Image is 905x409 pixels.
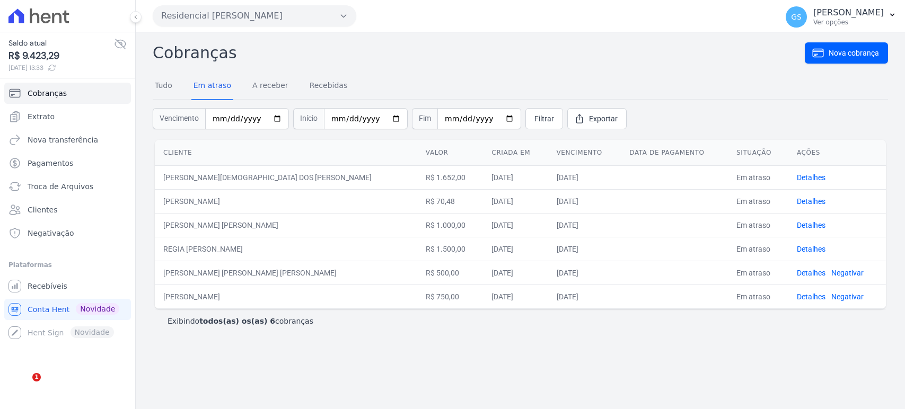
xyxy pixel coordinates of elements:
[534,113,554,124] span: Filtrar
[4,153,131,174] a: Pagamentos
[483,237,548,261] td: [DATE]
[28,88,67,99] span: Cobranças
[28,281,67,291] span: Recebíveis
[525,108,563,129] a: Filtrar
[548,189,621,213] td: [DATE]
[28,181,93,192] span: Troca de Arquivos
[417,189,484,213] td: R$ 70,48
[797,173,825,182] a: Detalhes
[417,261,484,284] td: R$ 500,00
[4,106,131,127] a: Extrato
[483,140,548,166] th: Criada em
[4,223,131,244] a: Negativação
[293,108,324,129] span: Início
[155,237,417,261] td: REGIA [PERSON_NAME]
[483,189,548,213] td: [DATE]
[417,284,484,308] td: R$ 750,00
[155,213,417,237] td: [PERSON_NAME] [PERSON_NAME]
[728,189,788,213] td: Em atraso
[8,83,127,343] nav: Sidebar
[155,165,417,189] td: [PERSON_NAME][DEMOGRAPHIC_DATA] DOS [PERSON_NAME]
[813,18,884,26] p: Ver opções
[548,140,621,166] th: Vencimento
[483,284,548,308] td: [DATE]
[797,245,825,253] a: Detalhes
[168,316,313,326] p: Exibindo cobranças
[28,111,55,122] span: Extrato
[417,213,484,237] td: R$ 1.000,00
[797,197,825,206] a: Detalhes
[483,165,548,189] td: [DATE]
[155,284,417,308] td: [PERSON_NAME]
[28,158,73,168] span: Pagamentos
[155,140,417,166] th: Cliente
[153,5,356,26] button: Residencial [PERSON_NAME]
[199,317,275,325] b: todos(as) os(as) 6
[155,261,417,284] td: [PERSON_NAME] [PERSON_NAME] [PERSON_NAME]
[28,204,57,215] span: Clientes
[28,304,69,315] span: Conta Hent
[4,176,131,197] a: Troca de Arquivos
[728,165,788,189] td: Em atraso
[11,373,36,398] iframe: Intercom live chat
[8,49,114,63] span: R$ 9.423,29
[8,63,114,73] span: [DATE] 13:33
[548,237,621,261] td: [DATE]
[777,2,905,32] button: GS [PERSON_NAME] Ver opções
[412,108,437,129] span: Fim
[76,303,119,315] span: Novidade
[4,129,131,150] a: Nova transferência
[250,73,291,100] a: A receber
[32,373,41,381] span: 1
[155,189,417,213] td: [PERSON_NAME]
[153,73,174,100] a: Tudo
[829,48,879,58] span: Nova cobrança
[548,213,621,237] td: [DATE]
[4,275,131,297] a: Recebíveis
[813,7,884,18] p: [PERSON_NAME]
[4,199,131,220] a: Clientes
[8,259,127,271] div: Plataformas
[153,108,205,129] span: Vencimento
[621,140,728,166] th: Data de pagamento
[548,165,621,189] td: [DATE]
[4,299,131,320] a: Conta Hent Novidade
[791,13,802,21] span: GS
[589,113,618,124] span: Exportar
[153,41,805,65] h2: Cobranças
[28,228,74,238] span: Negativação
[728,213,788,237] td: Em atraso
[788,140,886,166] th: Ações
[4,83,131,104] a: Cobranças
[483,261,548,284] td: [DATE]
[728,237,788,261] td: Em atraso
[483,213,548,237] td: [DATE]
[417,237,484,261] td: R$ 1.500,00
[567,108,627,129] a: Exportar
[417,140,484,166] th: Valor
[831,292,864,301] a: Negativar
[797,221,825,229] a: Detalhes
[805,42,888,64] a: Nova cobrança
[8,38,114,49] span: Saldo atual
[728,261,788,284] td: Em atraso
[191,73,233,100] a: Em atraso
[831,269,864,277] a: Negativar
[728,140,788,166] th: Situação
[548,284,621,308] td: [DATE]
[728,284,788,308] td: Em atraso
[797,269,825,277] a: Detalhes
[28,135,98,145] span: Nova transferência
[548,261,621,284] td: [DATE]
[797,292,825,301] a: Detalhes
[417,165,484,189] td: R$ 1.652,00
[307,73,350,100] a: Recebidas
